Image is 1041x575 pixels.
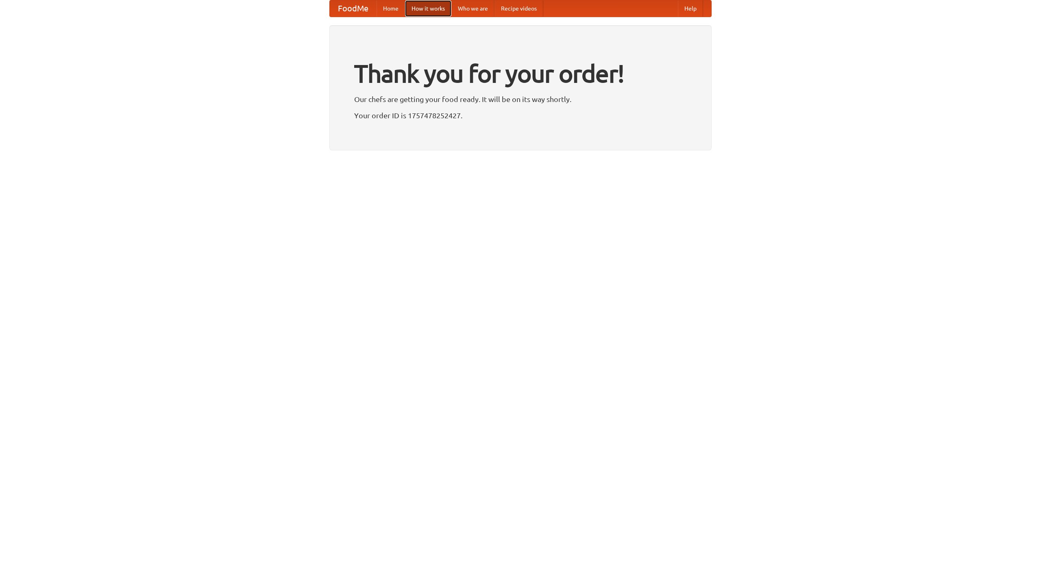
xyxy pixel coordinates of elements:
[354,54,687,93] h1: Thank you for your order!
[451,0,494,17] a: Who we are
[678,0,703,17] a: Help
[405,0,451,17] a: How it works
[330,0,377,17] a: FoodMe
[354,109,687,122] p: Your order ID is 1757478252427.
[494,0,543,17] a: Recipe videos
[354,93,687,105] p: Our chefs are getting your food ready. It will be on its way shortly.
[377,0,405,17] a: Home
